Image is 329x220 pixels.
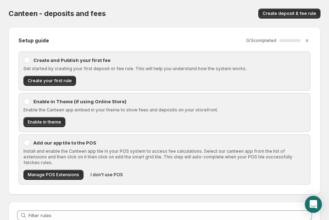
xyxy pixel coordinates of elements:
[33,98,306,105] p: Enable in Theme (if using Online Store)
[305,196,322,213] div: Open Intercom Messenger
[23,148,306,166] p: Install and enable the Canteen app tile in your POS system to access fee calculations. Select our...
[263,11,316,16] span: Create deposit & fee rule
[28,119,61,125] span: Enable in theme
[28,78,72,84] span: Create your first rule
[91,172,123,178] span: I don't use POS
[302,36,312,46] button: Dismiss setup guide
[86,170,127,180] button: I don't use POS
[33,57,306,64] p: Create and Publish your first fee
[23,170,83,180] button: Manage POS Extensions
[23,107,306,113] p: Enable the Canteen app embed in your theme to show fees and deposits on your storefront.
[258,9,320,19] button: Create deposit & fee rule
[18,37,49,44] h2: Setup guide
[23,76,76,86] button: Create your first rule
[23,117,65,127] button: Enable in theme
[33,139,306,146] p: Add our app tile to the POS
[9,9,106,18] span: Canteen - deposits and fees
[246,38,276,43] p: 0 / 3 completed
[23,66,306,72] p: Get started by creating your first deposit or fee rule. This will help you understand how the sys...
[28,172,79,178] span: Manage POS Extensions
